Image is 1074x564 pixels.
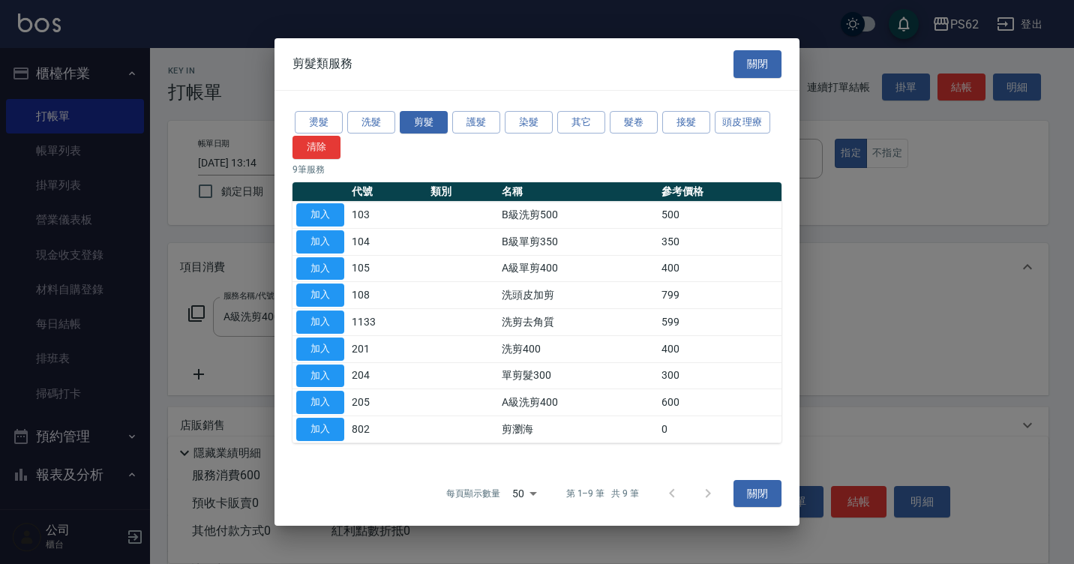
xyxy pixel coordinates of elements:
[452,111,500,134] button: 護髮
[498,389,658,416] td: A級洗剪400
[658,335,781,362] td: 400
[296,418,344,441] button: 加入
[658,202,781,229] td: 500
[658,282,781,309] td: 799
[348,228,427,255] td: 104
[446,487,500,500] p: 每頁顯示數量
[658,182,781,202] th: 參考價格
[295,111,343,134] button: 燙髮
[348,335,427,362] td: 201
[658,416,781,443] td: 0
[348,309,427,336] td: 1133
[348,255,427,282] td: 105
[347,111,395,134] button: 洗髮
[498,362,658,389] td: 單剪髮300
[348,202,427,229] td: 103
[296,364,344,388] button: 加入
[348,416,427,443] td: 802
[296,283,344,307] button: 加入
[498,335,658,362] td: 洗剪400
[427,182,498,202] th: 類別
[296,203,344,226] button: 加入
[296,257,344,280] button: 加入
[658,228,781,255] td: 350
[498,255,658,282] td: A級單剪400
[498,282,658,309] td: 洗頭皮加剪
[296,391,344,414] button: 加入
[348,389,427,416] td: 205
[566,487,639,500] p: 第 1–9 筆 共 9 筆
[733,480,781,508] button: 關閉
[715,111,770,134] button: 頭皮理療
[498,228,658,255] td: B級單剪350
[658,362,781,389] td: 300
[296,230,344,253] button: 加入
[292,136,340,159] button: 清除
[498,202,658,229] td: B級洗剪500
[498,416,658,443] td: 剪瀏海
[498,309,658,336] td: 洗剪去角質
[506,473,542,514] div: 50
[658,389,781,416] td: 600
[292,163,781,176] p: 9 筆服務
[498,182,658,202] th: 名稱
[400,111,448,134] button: 剪髮
[557,111,605,134] button: 其它
[658,309,781,336] td: 599
[662,111,710,134] button: 接髮
[610,111,658,134] button: 髮卷
[348,362,427,389] td: 204
[296,310,344,334] button: 加入
[505,111,553,134] button: 染髮
[292,56,352,71] span: 剪髮類服務
[296,337,344,361] button: 加入
[733,50,781,78] button: 關閉
[348,182,427,202] th: 代號
[658,255,781,282] td: 400
[348,282,427,309] td: 108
